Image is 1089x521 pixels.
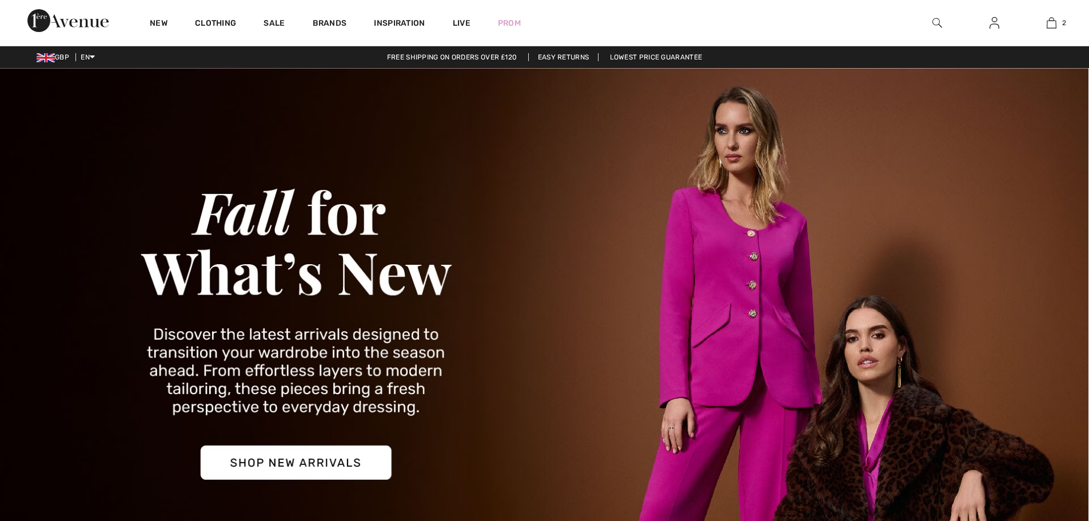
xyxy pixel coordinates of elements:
img: My Info [990,16,999,30]
a: Brands [313,18,347,30]
a: New [150,18,167,30]
a: Clothing [195,18,236,30]
a: Free shipping on orders over ₤120 [378,53,526,61]
span: EN [81,53,95,61]
a: Sign In [980,16,1008,30]
a: Sale [264,18,285,30]
img: My Bag [1047,16,1056,30]
a: Easy Returns [528,53,599,61]
img: search the website [932,16,942,30]
img: UK Pound [37,53,55,62]
span: 2 [1062,18,1066,28]
a: Lowest Price Guarantee [601,53,712,61]
span: Inspiration [374,18,425,30]
span: GBP [37,53,74,61]
a: Prom [498,17,521,29]
img: 1ère Avenue [27,9,109,32]
a: 2 [1023,16,1079,30]
a: Live [453,17,470,29]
